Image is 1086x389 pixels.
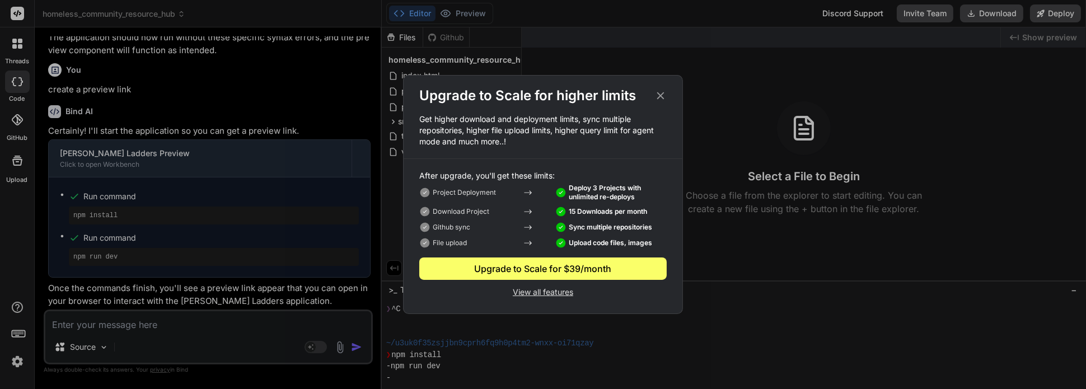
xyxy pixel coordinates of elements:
[433,188,496,197] p: Project Deployment
[433,207,489,216] p: Download Project
[569,184,667,201] p: Deploy 3 Projects with unlimited re-deploys
[419,87,636,105] h2: Upgrade to Scale for higher limits
[404,114,682,147] p: Get higher download and deployment limits, sync multiple repositories, higher file upload limits,...
[569,223,652,232] p: Sync multiple repositories
[419,284,667,298] p: View all features
[419,170,667,181] p: After upgrade, you'll get these limits:
[433,238,467,247] p: File upload
[569,238,652,247] p: Upload code files, images
[419,257,667,280] button: Upgrade to Scale for $39/month
[433,223,470,232] p: Github sync
[569,207,647,216] p: 15 Downloads per month
[419,262,667,275] div: Upgrade to Scale for $39/month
